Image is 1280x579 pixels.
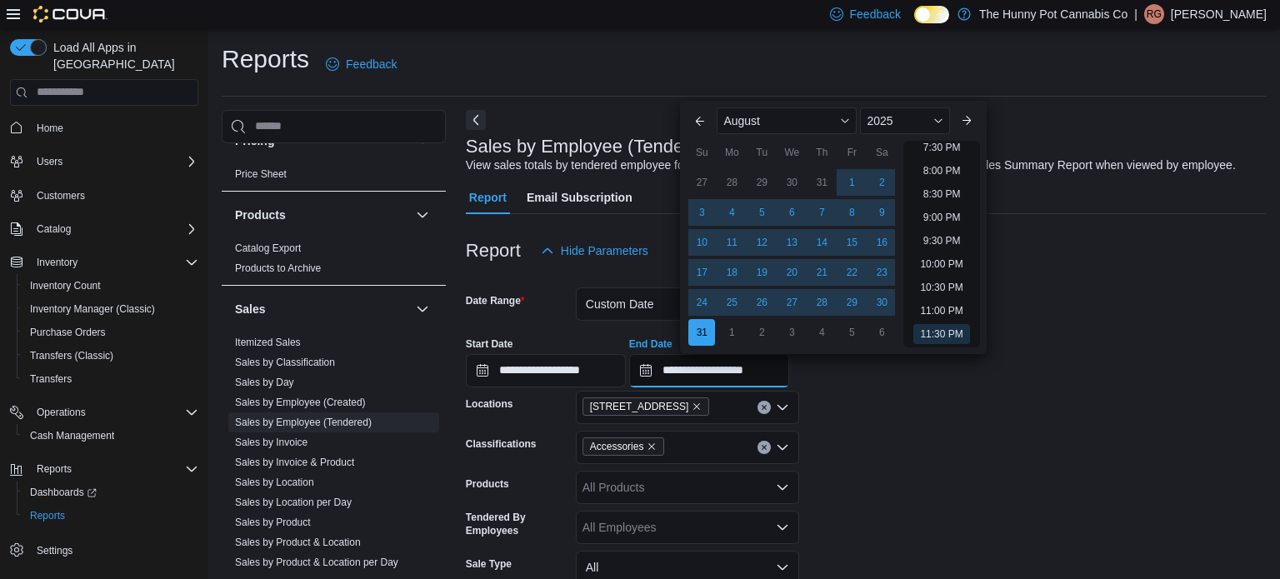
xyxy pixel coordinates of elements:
[17,274,205,297] button: Inventory Count
[33,6,107,22] img: Cova
[17,481,205,504] a: Dashboards
[808,319,835,346] div: day-4
[867,114,892,127] span: 2025
[903,141,979,347] ul: Time
[30,459,198,479] span: Reports
[466,337,513,351] label: Start Date
[778,139,805,166] div: We
[466,354,626,387] input: Press the down key to open a popover containing a calendar.
[222,42,309,76] h1: Reports
[23,322,198,342] span: Purchase Orders
[3,457,205,481] button: Reports
[23,426,121,446] a: Cash Management
[17,321,205,344] button: Purchase Orders
[30,219,77,239] button: Catalog
[778,289,805,316] div: day-27
[30,118,70,138] a: Home
[23,346,198,366] span: Transfers (Classic)
[23,482,103,502] a: Dashboards
[235,497,352,508] a: Sales by Location per Day
[953,107,980,134] button: Next month
[748,139,775,166] div: Tu
[3,537,205,562] button: Settings
[718,319,745,346] div: day-1
[688,259,715,286] div: day-17
[590,438,644,455] span: Accessories
[1134,4,1137,24] p: |
[582,437,665,456] span: Accessories
[466,110,486,130] button: Next
[235,336,301,349] span: Itemized Sales
[576,287,799,321] button: Custom Date
[914,23,915,24] span: Dark Mode
[748,319,775,346] div: day-2
[748,229,775,256] div: day-12
[235,517,311,528] a: Sales by Product
[748,199,775,226] div: day-5
[917,207,967,227] li: 9:00 PM
[1171,4,1267,24] p: [PERSON_NAME]
[868,169,895,196] div: day-2
[30,349,113,362] span: Transfers (Classic)
[748,259,775,286] div: day-19
[718,229,745,256] div: day-11
[235,556,398,569] span: Sales by Product & Location per Day
[30,186,92,206] a: Customers
[23,482,198,502] span: Dashboards
[23,506,72,526] a: Reports
[235,537,361,548] a: Sales by Product & Location
[17,424,205,447] button: Cash Management
[778,199,805,226] div: day-6
[23,506,198,526] span: Reports
[838,319,865,346] div: day-5
[23,299,162,319] a: Inventory Manager (Classic)
[534,234,655,267] button: Hide Parameters
[235,207,286,223] h3: Products
[412,299,432,319] button: Sales
[778,169,805,196] div: day-30
[235,477,314,488] a: Sales by Location
[723,114,760,127] span: August
[718,169,745,196] div: day-28
[3,251,205,274] button: Inventory
[808,139,835,166] div: Th
[235,437,307,448] a: Sales by Invoice
[808,289,835,316] div: day-28
[914,6,949,23] input: Dark Mode
[868,289,895,316] div: day-30
[17,504,205,527] button: Reports
[412,131,432,151] button: Pricing
[469,181,507,214] span: Report
[30,219,198,239] span: Catalog
[235,168,287,180] a: Price Sheet
[235,496,352,509] span: Sales by Location per Day
[688,169,715,196] div: day-27
[717,107,857,134] div: Button. Open the month selector. August is currently selected.
[808,229,835,256] div: day-14
[776,401,789,414] button: Open list of options
[37,544,72,557] span: Settings
[30,279,101,292] span: Inventory Count
[629,354,789,387] input: Press the down key to enter a popover containing a calendar. Press the escape key to close the po...
[757,401,771,414] button: Clear input
[30,152,69,172] button: Users
[222,164,446,191] div: Pricing
[913,254,969,274] li: 10:00 PM
[917,231,967,251] li: 9:30 PM
[808,199,835,226] div: day-7
[838,229,865,256] div: day-15
[778,319,805,346] div: day-3
[235,337,301,348] a: Itemized Sales
[47,39,198,72] span: Load All Apps in [GEOGRAPHIC_DATA]
[808,169,835,196] div: day-31
[808,259,835,286] div: day-21
[23,369,198,389] span: Transfers
[23,369,78,389] a: Transfers
[748,289,775,316] div: day-26
[30,539,198,560] span: Settings
[688,319,715,346] div: day-31
[692,402,702,412] button: Remove 145 Silver Reign Dr from selection in this group
[590,398,689,415] span: [STREET_ADDRESS]
[30,302,155,316] span: Inventory Manager (Classic)
[718,139,745,166] div: Mo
